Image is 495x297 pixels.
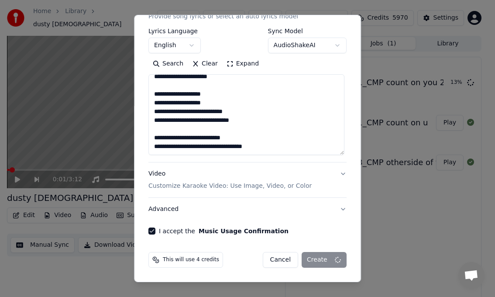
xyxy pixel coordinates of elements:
button: VideoCustomize Karaoke Video: Use Image, Video, or Color [148,162,347,197]
label: I accept the [159,228,289,234]
button: Expand [222,57,263,71]
label: Lyrics Language [148,28,201,34]
label: Sync Model [268,28,347,34]
div: LyricsProvide song lyrics or select an auto lyrics model [148,28,347,162]
p: Provide song lyrics or select an auto lyrics model [148,12,298,21]
button: Search [148,57,188,71]
button: Advanced [148,198,347,221]
p: Customize Karaoke Video: Use Image, Video, or Color [148,182,312,190]
div: Video [148,169,312,190]
button: Clear [188,57,222,71]
button: Cancel [263,252,298,268]
span: This will use 4 credits [163,256,219,263]
button: I accept the [199,228,289,234]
